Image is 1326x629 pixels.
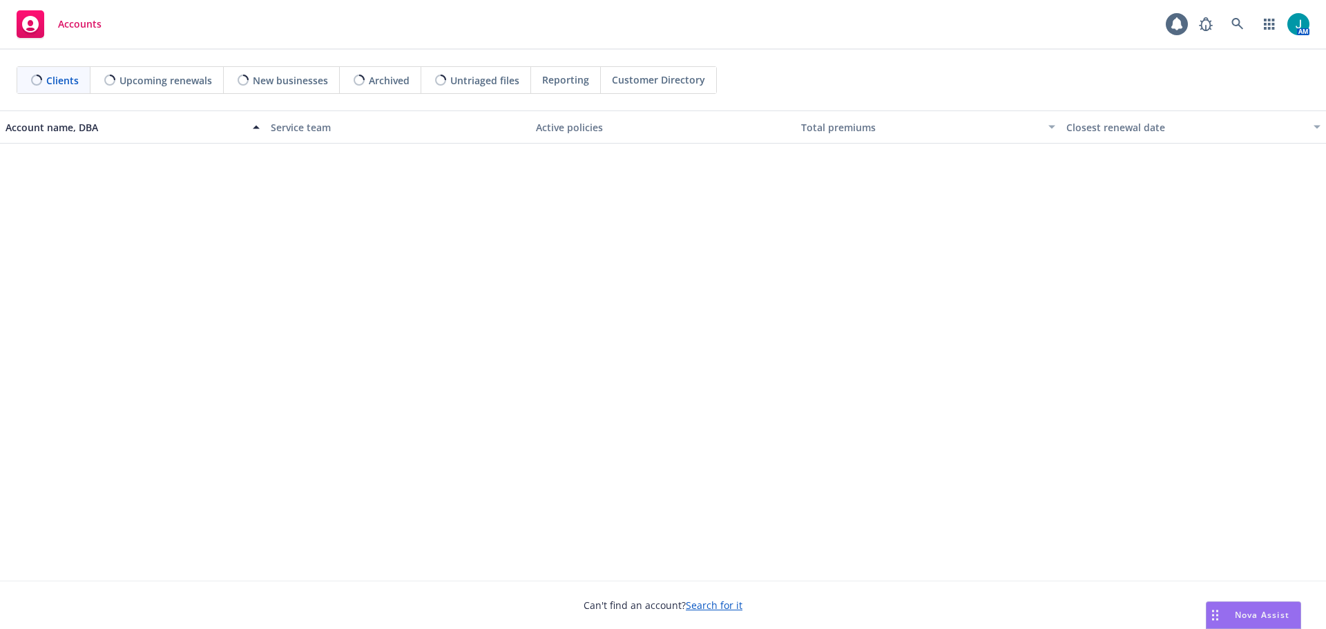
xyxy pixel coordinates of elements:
a: Accounts [11,5,107,43]
span: Upcoming renewals [119,73,212,88]
button: Nova Assist [1206,601,1301,629]
span: Archived [369,73,410,88]
span: Clients [46,73,79,88]
div: Drag to move [1207,602,1224,628]
button: Total premiums [796,110,1061,144]
div: Total premiums [801,120,1040,135]
span: Accounts [58,19,102,30]
span: Customer Directory [612,72,705,87]
a: Search for it [686,599,742,612]
button: Service team [265,110,530,144]
span: Untriaged files [450,73,519,88]
div: Active policies [536,120,790,135]
button: Active policies [530,110,796,144]
div: Account name, DBA [6,120,244,135]
img: photo [1287,13,1309,35]
span: Nova Assist [1235,609,1289,621]
span: Reporting [542,72,589,87]
a: Switch app [1256,10,1283,38]
div: Closest renewal date [1066,120,1305,135]
button: Closest renewal date [1061,110,1326,144]
a: Search [1224,10,1251,38]
a: Report a Bug [1192,10,1220,38]
div: Service team [271,120,525,135]
span: Can't find an account? [584,598,742,612]
span: New businesses [253,73,328,88]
